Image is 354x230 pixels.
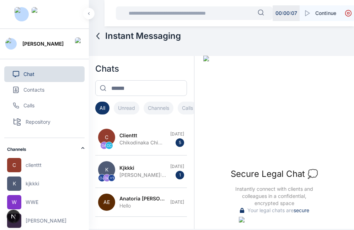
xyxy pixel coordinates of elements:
[239,217,310,224] img: digitsLaw logo
[26,118,50,126] span: Repository
[119,172,166,179] div: jhjk
[95,188,187,217] button: AEAnatoria [PERSON_NAME]Hello[DATE]
[108,174,115,182] span: + 1
[4,66,85,82] button: Chat
[119,139,166,146] div: vcb
[170,164,184,169] span: [DATE]
[4,82,85,98] button: Contacts
[119,202,166,209] div: Hello
[105,30,181,42] span: Instant Messaging
[5,38,17,50] button: Profile
[32,7,74,21] img: Logo
[119,164,134,172] span: kjkkki
[98,174,106,182] span: OJ
[7,158,85,172] button: Cclienttt
[98,194,115,211] span: AE
[23,102,34,109] span: Calls
[7,177,21,191] span: K
[26,199,38,206] span: WWE
[247,207,309,214] span: Your legal chats are
[294,207,309,213] a: secure
[4,98,85,113] button: Calls
[315,10,336,17] span: Continue
[176,138,184,147] span: 5
[4,113,85,131] button: Repository
[235,185,314,207] span: Instantly connect with clients and colleagues in a confidential, encrypted space
[75,37,84,50] img: Logo
[7,195,85,209] button: WWWE
[7,177,85,191] button: Kkjkkki
[7,138,85,158] div: Channels
[170,199,184,205] span: [DATE]
[144,102,173,114] button: Channels
[23,86,44,93] span: Contacts
[275,10,297,17] p: 00 : 00 : 07
[6,9,83,20] button: Logo
[98,161,115,178] span: K
[7,147,81,152] h2: Channels
[95,155,187,188] button: KOJDA+1kjkkki[PERSON_NAME]:jhjk[DATE]1
[119,139,167,145] span: Chikodinaka Chime :
[178,102,197,114] button: Calls
[176,171,184,179] span: 1
[101,142,108,149] span: DA
[23,71,34,78] span: Chat
[26,217,66,224] span: [PERSON_NAME]
[22,40,64,47] span: [PERSON_NAME]
[203,56,345,163] img: No Open Chat
[103,174,111,182] span: DA
[7,214,85,228] button: J[PERSON_NAME]
[231,168,318,180] h3: Secure Legal Chat 💭
[170,131,184,137] span: [DATE]
[95,63,187,75] h2: Chats
[15,7,29,21] img: Logo
[95,123,187,155] button: CDACCclientttChikodinaka Chime:vcb[DATE]5
[106,142,113,149] span: CC
[26,180,39,187] span: kjkkki
[26,162,42,169] span: clienttt
[119,132,137,139] span: clienttt
[300,5,340,21] button: Continue
[95,102,109,114] button: All
[5,37,17,50] img: Profile
[114,102,139,114] button: Unread
[119,195,166,202] span: Anatoria [PERSON_NAME]
[7,158,21,172] span: C
[98,129,115,146] span: C
[7,195,21,209] span: W
[119,172,166,178] span: [PERSON_NAME] :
